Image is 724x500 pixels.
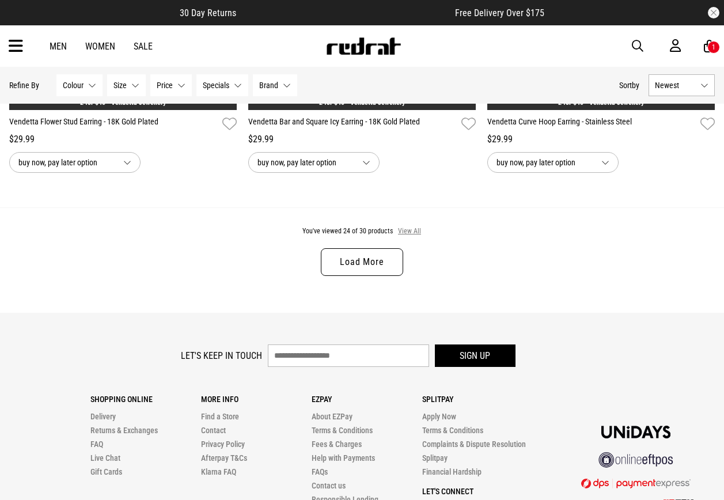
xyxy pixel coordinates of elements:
p: More Info [201,395,312,404]
a: 1 [704,40,715,52]
p: Ezpay [312,395,422,404]
button: View All [397,226,422,237]
a: Help with Payments [312,453,375,463]
p: Refine By [9,81,39,90]
button: buy now, pay later option [248,152,380,173]
button: buy now, pay later option [9,152,141,173]
a: Live Chat [90,453,120,463]
div: 1 [712,43,715,51]
div: $29.99 [487,132,715,146]
a: Afterpay T&Cs [201,453,247,463]
a: Vendetta Flower Stud Earring - 18K Gold Plated [9,116,218,132]
a: Fees & Charges [312,440,362,449]
button: Size [107,74,146,96]
button: Price [150,74,192,96]
a: Gift Cards [90,467,122,476]
a: Terms & Conditions [312,426,373,435]
span: You've viewed 24 of 30 products [302,227,393,235]
a: Women [85,41,115,52]
a: 2 for $40 - Vendetta Jewellery [319,99,405,107]
a: Terms & Conditions [422,426,483,435]
a: 2 for $40 - Vendetta Jewellery [558,99,644,107]
div: $29.99 [248,132,476,146]
button: Specials [196,74,248,96]
a: Load More [321,248,403,276]
a: About EZPay [312,412,352,421]
img: online eftpos [598,452,673,468]
p: Let's Connect [422,487,533,496]
span: 30 Day Returns [180,7,236,18]
a: Splitpay [422,453,448,463]
a: Contact [201,426,226,435]
a: Apply Now [422,412,456,421]
img: Redrat logo [325,37,401,55]
span: Newest [655,81,696,90]
span: by [632,81,639,90]
p: Shopping Online [90,395,201,404]
p: Splitpay [422,395,533,404]
a: Find a Store [201,412,239,421]
a: Vendetta Bar and Square Icy Earring - 18K Gold Plated [248,116,457,132]
img: Unidays [601,426,670,438]
a: Men [50,41,67,52]
span: Price [157,81,173,90]
span: buy now, pay later option [18,156,114,169]
img: DPS [581,478,691,488]
button: Newest [649,74,715,96]
label: Let's keep in touch [181,350,262,361]
a: FAQ [90,440,103,449]
a: Returns & Exchanges [90,426,158,435]
a: Privacy Policy [201,440,245,449]
iframe: Customer reviews powered by Trustpilot [259,7,432,18]
span: Size [113,81,127,90]
a: Financial Hardship [422,467,482,476]
span: Specials [203,81,229,90]
span: Colour [63,81,84,90]
a: FAQs [312,467,328,476]
button: Brand [253,74,297,96]
a: Complaints & Dispute Resolution [422,440,526,449]
button: Open LiveChat chat widget [9,5,44,39]
span: Brand [259,81,278,90]
a: Sale [134,41,153,52]
a: Contact us [312,481,346,490]
a: Vendetta Curve Hoop Earring - Stainless Steel [487,116,696,132]
a: Klarna FAQ [201,467,236,476]
a: Delivery [90,412,116,421]
button: Colour [56,74,103,96]
button: Sortby [619,78,639,92]
button: Sign up [435,344,515,367]
span: Free Delivery Over $175 [455,7,544,18]
a: 2 for $40 - Vendetta Jewellery [80,99,166,107]
span: buy now, pay later option [496,156,592,169]
button: buy now, pay later option [487,152,619,173]
div: $29.99 [9,132,237,146]
span: buy now, pay later option [257,156,353,169]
